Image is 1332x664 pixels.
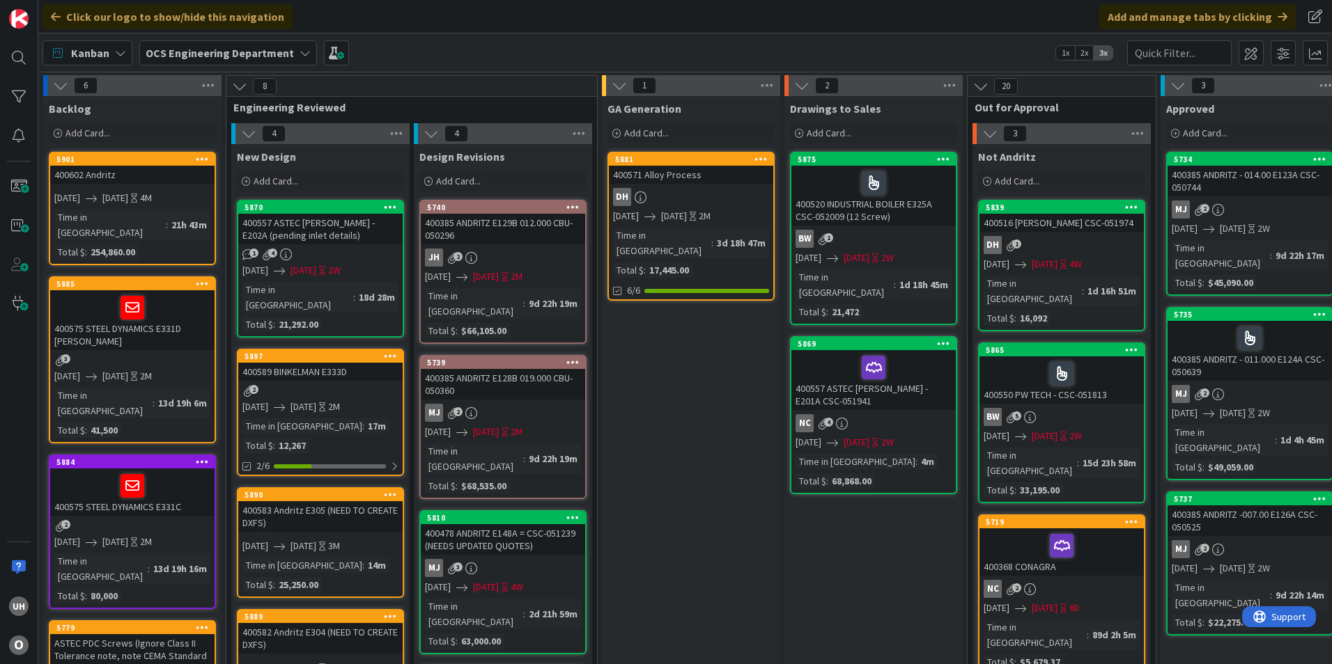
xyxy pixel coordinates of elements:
[1168,308,1332,381] div: 5735400385 ANDRITZ - 011.000 E124A CSC- 050639
[1220,561,1246,576] span: [DATE]
[979,528,1144,576] div: 400368 CONAGRA
[1172,385,1190,403] div: MJ
[1012,583,1021,592] span: 2
[273,577,275,592] span: :
[1168,153,1332,196] div: 5734400385 ANDRITZ - 014.00 E123A CSC-050744
[425,478,456,493] div: Total $
[1032,257,1058,271] span: [DATE]
[425,288,523,319] div: Time in [GEOGRAPHIC_DATA]
[984,276,1082,306] div: Time in [GEOGRAPHIC_DATA]
[979,516,1144,528] div: 5719
[102,369,128,384] span: [DATE]
[421,248,585,267] div: JH
[50,278,215,290] div: 5885
[523,296,525,311] span: :
[87,588,121,603] div: 80,000
[273,438,275,453] span: :
[1168,200,1332,219] div: MJ
[984,310,1014,326] div: Total $
[102,535,128,549] span: [DATE]
[796,251,821,265] span: [DATE]
[986,203,1144,212] div: 5839
[844,435,869,450] span: [DATE]
[238,610,403,654] div: 5889400582 Andritz E304 (NEED TO CREATE DXFS)
[291,400,316,414] span: [DATE]
[425,559,443,577] div: MJ
[979,356,1144,404] div: 400550 PW TECH - CSC-051813
[425,599,523,629] div: Time in [GEOGRAPHIC_DATA]
[140,535,152,549] div: 2M
[237,349,404,476] a: 5897400589 BINKELMAN E333D[DATE][DATE]2MTime in [GEOGRAPHIC_DATA]:17mTotal $:12,2672/6
[454,407,463,416] span: 2
[798,339,956,349] div: 5869
[1172,425,1275,455] div: Time in [GEOGRAPHIC_DATA]
[1205,459,1257,475] div: $49,059.00
[56,155,215,164] div: 5901
[1270,248,1272,263] span: :
[1012,411,1021,420] span: 5
[511,425,522,439] div: 2M
[146,46,294,60] b: OCS Engineering Department
[613,209,639,223] span: [DATE]
[150,561,210,576] div: 13d 19h 16m
[624,127,669,139] span: Add Card...
[49,454,216,609] a: 5884400575 STEEL DYNAMICS E331C[DATE][DATE]2MTime in [GEOGRAPHIC_DATA]:13d 19h 16mTotal $:80,000
[1257,221,1270,236] div: 2W
[1172,200,1190,219] div: MJ
[49,276,216,443] a: 5885400575 STEEL DYNAMICS E331D [PERSON_NAME][DATE][DATE]2MTime in [GEOGRAPHIC_DATA]:13d 19h 6mTo...
[828,473,875,489] div: 68,868.00
[245,351,403,361] div: 5897
[915,454,917,469] span: :
[50,468,215,516] div: 400575 STEEL DYNAMICS E331C
[615,155,773,164] div: 5881
[881,251,894,265] div: 2W
[458,323,510,338] div: $66,105.00
[791,338,956,350] div: 5869
[791,230,956,248] div: BW
[627,283,640,298] span: 6/6
[979,344,1144,404] div: 5865400550 PW TECH - CSC-051813
[364,418,389,434] div: 17m
[238,201,403,244] div: 5870400557 ASTEC [PERSON_NAME] - E202A (pending inlet details)
[984,580,1002,598] div: NC
[791,338,956,410] div: 5869400557 ASTEC [PERSON_NAME] - E201A CSC-051941
[1172,240,1270,271] div: Time in [GEOGRAPHIC_DATA]
[1172,615,1202,630] div: Total $
[328,400,340,414] div: 2M
[254,175,298,187] span: Add Card...
[238,350,403,381] div: 5897400589 BINKELMAN E333D
[238,610,403,623] div: 5889
[436,175,481,187] span: Add Card...
[238,350,403,363] div: 5897
[421,356,585,400] div: 5739400385 ANDRITZ E128B 019.000 CBU- 050360
[711,235,713,251] span: :
[1172,221,1198,236] span: [DATE]
[237,487,404,598] a: 5890400583 Andritz E305 (NEED TO CREATE DXFS)[DATE][DATE]3MTime in [GEOGRAPHIC_DATA]:14mTotal $:2...
[1168,153,1332,166] div: 5734
[1200,388,1209,397] span: 2
[824,418,833,427] span: 4
[1257,561,1270,576] div: 2W
[1200,544,1209,553] span: 2
[791,350,956,410] div: 400557 ASTEC [PERSON_NAME] - E201A CSC-051941
[242,282,353,313] div: Time in [GEOGRAPHIC_DATA]
[50,456,215,468] div: 5884
[699,209,711,223] div: 2M
[427,513,585,523] div: 5810
[1168,505,1332,536] div: 400385 ANDRITZ -007.00 E126A CSC-050525
[85,588,87,603] span: :
[979,408,1144,426] div: BW
[894,277,896,292] span: :
[421,201,585,214] div: 5740
[421,512,585,524] div: 5810
[986,345,1144,355] div: 5865
[425,248,443,267] div: JH
[979,201,1144,214] div: 5839
[425,269,451,284] span: [DATE]
[979,236,1144,254] div: DH
[979,580,1144,598] div: NC
[844,251,869,265] span: [DATE]
[796,304,826,319] div: Total $
[613,262,644,278] div: Total $
[421,356,585,369] div: 5739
